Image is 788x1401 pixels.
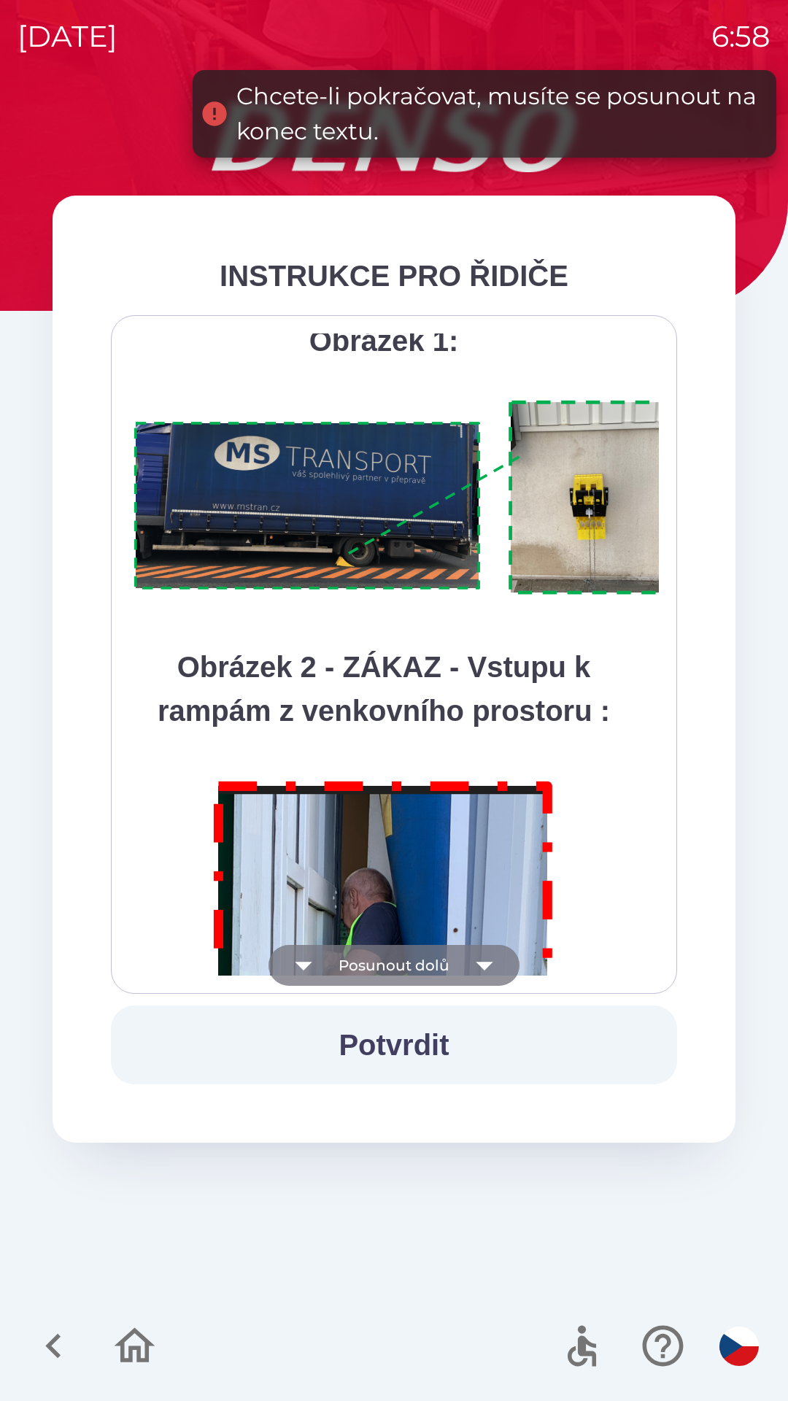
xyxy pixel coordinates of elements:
[111,254,677,298] div: INSTRUKCE PRO ŘIDIČE
[309,325,459,357] strong: Obrázek 1:
[158,651,610,727] strong: Obrázek 2 - ZÁKAZ - Vstupu k rampám z venkovního prostoru :
[711,15,770,58] p: 6:58
[129,392,695,604] img: A1ym8hFSA0ukAAAAAElFTkSuQmCC
[53,102,735,172] img: Logo
[111,1006,677,1084] button: Potvrdit
[269,945,519,986] button: Posunout dolů
[18,15,117,58] p: [DATE]
[719,1327,759,1366] img: cs flag
[197,762,571,1298] img: M8MNayrTL6gAAAABJRU5ErkJggg==
[236,79,762,149] div: Chcete-li pokračovat, musíte se posunout na konec textu.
